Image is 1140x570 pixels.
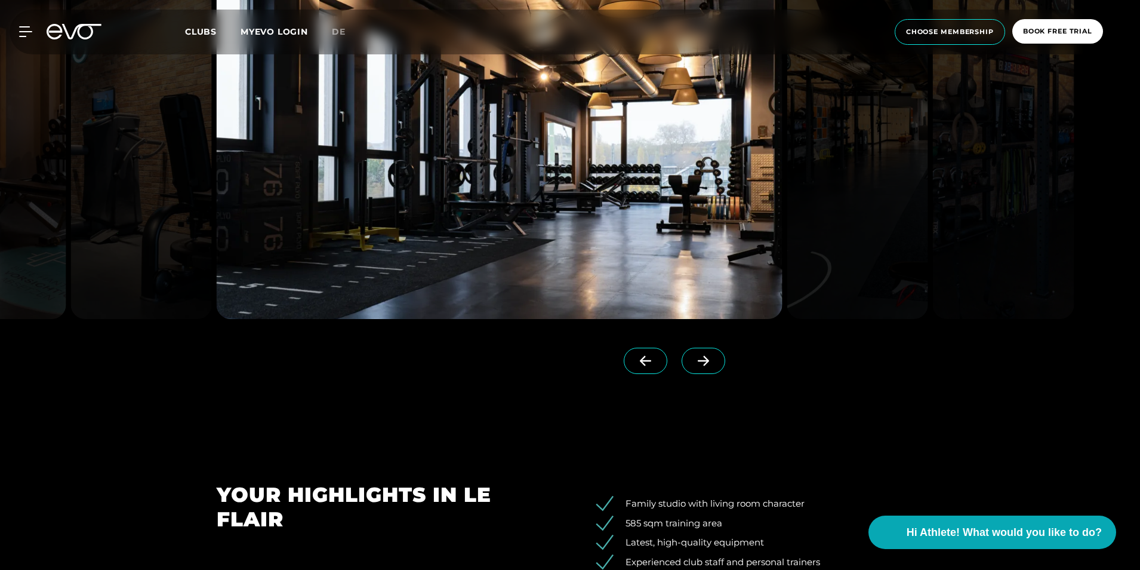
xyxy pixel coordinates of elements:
a: de [332,25,360,39]
a: book free trial [1009,19,1107,45]
span: de [332,26,346,37]
li: Experienced club staff and personal trainers [605,556,923,569]
li: 585 sqm training area [605,517,923,531]
a: MYEVO LOGIN [241,26,308,37]
a: choose membership [891,19,1009,45]
span: Clubs [185,26,217,37]
li: Latest, high-quality equipment [605,536,923,550]
button: Hi Athlete! What would you like to do? [868,516,1116,549]
a: Clubs [185,26,241,37]
span: book free trial [1023,26,1092,36]
li: Family studio with living room character [605,497,923,511]
span: choose membership [906,27,994,37]
h2: YOUR HIGHLIGHTS IN LE FLAIR [217,483,553,532]
span: Hi Athlete! What would you like to do? [907,525,1102,541]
